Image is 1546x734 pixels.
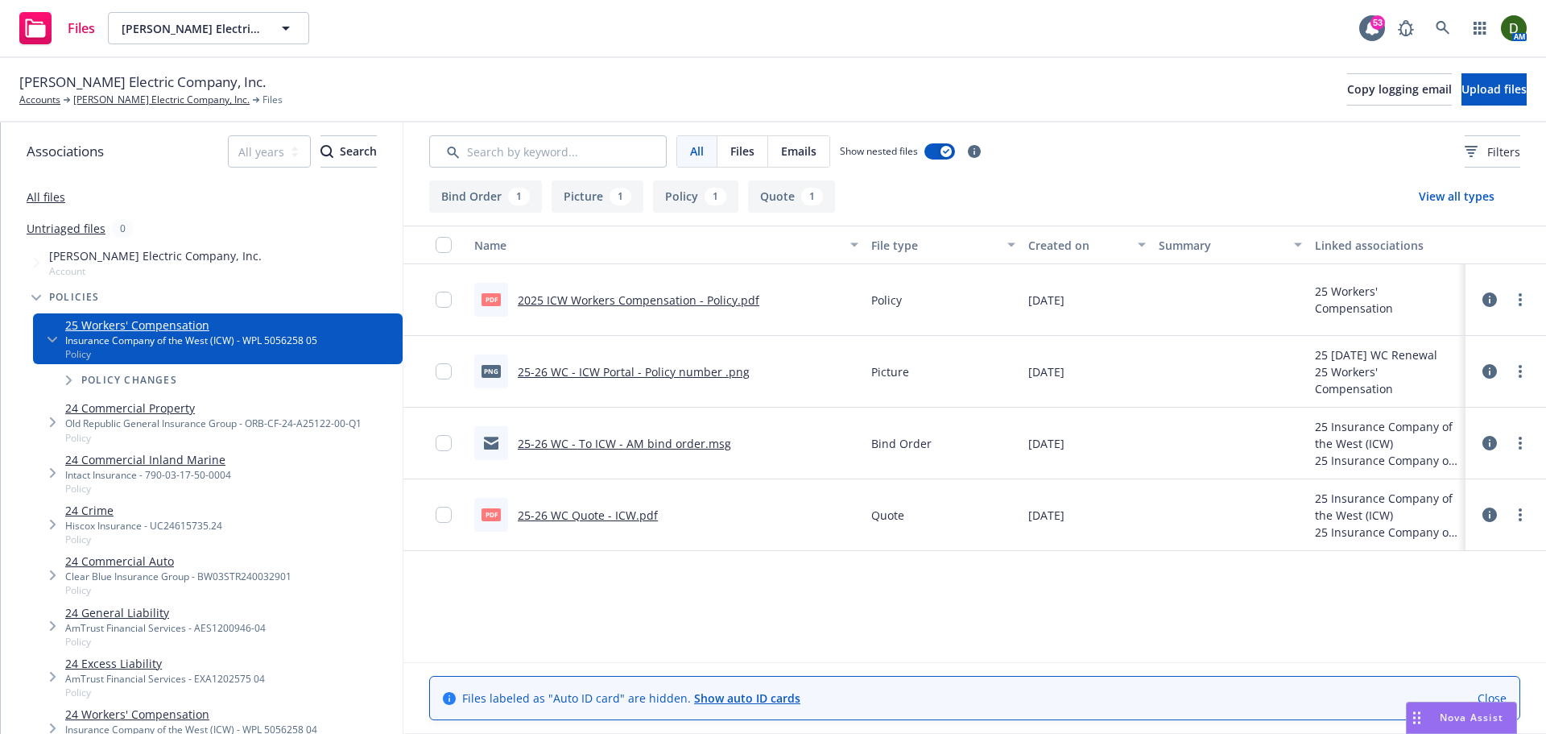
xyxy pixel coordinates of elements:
span: Files [262,93,283,107]
input: Select all [436,237,452,253]
button: Copy logging email [1347,73,1452,106]
span: pdf [482,293,501,305]
input: Toggle Row Selected [436,292,452,308]
div: 1 [801,188,823,205]
span: Bind Order [871,435,932,452]
a: more [1511,362,1530,381]
button: Bind Order [429,180,542,213]
div: Search [320,136,377,167]
a: 24 Crime [65,502,222,519]
div: Insurance Company of the West (ICW) - WPL 5056258 05 [65,334,317,347]
a: Search [1427,12,1459,44]
button: Upload files [1461,73,1527,106]
span: Policy [65,482,231,496]
span: Policy [871,292,902,309]
span: Policy [65,686,265,699]
div: Linked associations [1315,237,1459,254]
div: 25 Workers' Compensation [1315,363,1459,397]
a: Accounts [19,93,60,107]
span: png [482,365,501,377]
span: Filters [1465,143,1520,160]
div: 25 Insurance Company of the West (ICW) [1315,418,1459,452]
span: [PERSON_NAME] Electric Company, Inc. [49,247,262,264]
div: Intact Insurance - 790-03-17-50-0004 [65,468,231,482]
button: [PERSON_NAME] Electric Company, Inc. [108,12,309,44]
span: Copy logging email [1347,81,1452,97]
a: Switch app [1464,12,1496,44]
a: 25-26 WC - ICW Portal - Policy number .png [518,364,750,379]
span: Policy [65,635,266,649]
div: Name [474,237,841,254]
span: Policy [65,431,362,445]
a: [PERSON_NAME] Electric Company, Inc. [73,93,250,107]
input: Toggle Row Selected [436,507,452,523]
span: Files [730,143,754,160]
div: Clear Blue Insurance Group - BW03STR240032901 [65,570,291,583]
span: Policies [49,292,100,302]
button: Summary [1152,226,1309,264]
a: 24 Commercial Property [65,400,362,417]
a: 24 Commercial Inland Marine [65,451,231,468]
a: Files [13,6,101,51]
span: Policy [65,533,222,546]
button: View all types [1393,180,1520,213]
span: All [690,143,704,160]
span: Policy [65,347,317,361]
div: Hiscox Insurance - UC24615735.24 [65,519,222,533]
span: Emails [781,143,816,160]
span: [DATE] [1028,507,1064,524]
span: [DATE] [1028,435,1064,452]
button: Name [468,226,865,264]
span: [PERSON_NAME] Electric Company, Inc. [122,20,261,37]
span: Files labeled as "Auto ID card" are hidden. [462,690,800,707]
span: Filters [1487,143,1520,160]
a: more [1511,290,1530,309]
a: more [1511,433,1530,453]
span: Files [68,22,95,35]
span: pdf [482,508,501,520]
a: 25-26 WC - To ICW - AM bind order.msg [518,436,731,451]
button: Picture [552,180,643,213]
div: 25 Insurance Company of the West (ICW) [1315,524,1459,541]
span: Upload files [1461,81,1527,97]
span: Associations [27,141,104,162]
div: 25 [DATE] WC Renewal [1315,346,1459,363]
button: SearchSearch [320,135,377,168]
a: Untriaged files [27,220,105,237]
div: 25 Insurance Company of the West (ICW) [1315,490,1459,524]
a: 24 Workers' Compensation [65,706,317,723]
button: Linked associations [1308,226,1465,264]
span: Account [49,264,262,278]
button: Quote [748,180,835,213]
a: 24 General Liability [65,604,266,621]
div: 0 [112,219,134,238]
div: Drag to move [1407,703,1427,733]
span: Nova Assist [1440,711,1503,724]
span: Picture [871,363,909,380]
svg: Search [320,145,333,158]
span: Show nested files [840,144,918,158]
button: Policy [653,180,738,213]
button: Created on [1022,226,1152,264]
a: All files [27,189,65,205]
div: AmTrust Financial Services - AES1200946-04 [65,621,266,635]
span: Quote [871,507,904,524]
a: more [1511,505,1530,525]
a: Show auto ID cards [694,690,800,706]
button: Nova Assist [1406,702,1517,734]
div: 25 Workers' Compensation [1315,283,1459,317]
img: photo [1501,15,1527,41]
span: [DATE] [1028,292,1064,309]
a: Close [1478,690,1507,707]
div: File type [871,237,998,254]
span: Policy [65,583,291,597]
div: 53 [1370,15,1385,30]
div: 1 [610,188,631,205]
button: Filters [1465,135,1520,168]
a: 25 Workers' Compensation [65,317,317,334]
div: 1 [508,188,530,205]
div: 25 Insurance Company of the West (ICW), Insurance Company of the West - Insurance Company of the ... [1315,452,1459,469]
a: 24 Commercial Auto [65,553,291,570]
div: 1 [705,188,726,205]
div: AmTrust Financial Services - EXA1202575 04 [65,672,265,686]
